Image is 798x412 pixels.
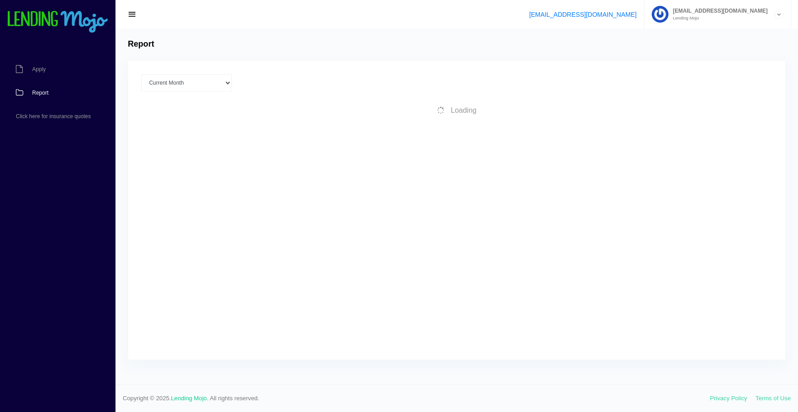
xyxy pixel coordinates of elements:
[171,395,207,402] a: Lending Mojo
[128,39,154,49] h4: Report
[668,8,768,14] span: [EMAIL_ADDRESS][DOMAIN_NAME]
[7,11,109,34] img: logo-small.png
[668,16,768,20] small: Lending Mojo
[755,395,791,402] a: Terms of Use
[451,106,476,114] span: Loading
[710,395,747,402] a: Privacy Policy
[652,6,668,23] img: Profile image
[32,67,46,72] span: Apply
[529,11,636,18] a: [EMAIL_ADDRESS][DOMAIN_NAME]
[123,394,710,403] span: Copyright © 2025. . All rights reserved.
[16,114,91,119] span: Click here for insurance quotes
[32,90,48,96] span: Report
